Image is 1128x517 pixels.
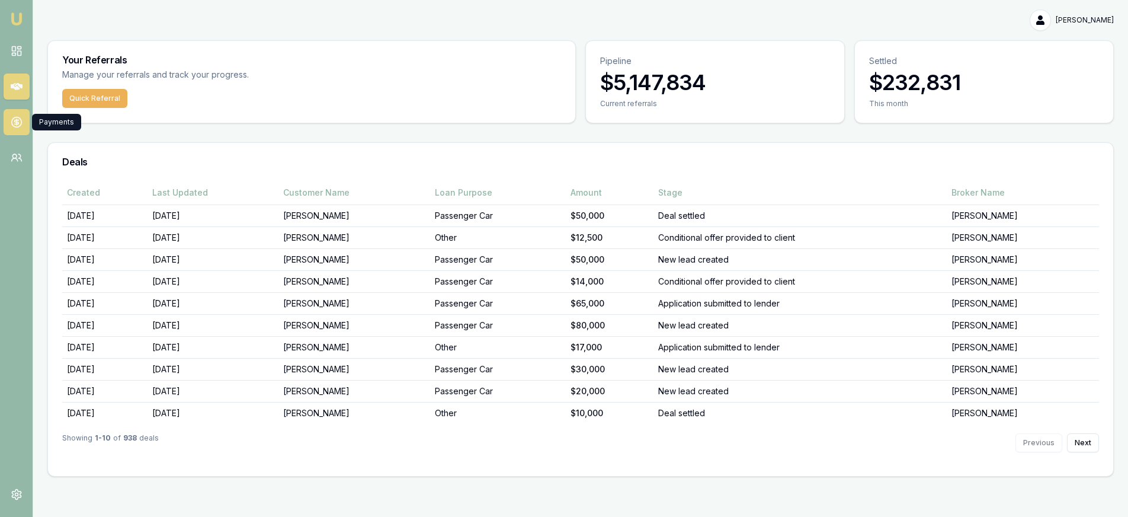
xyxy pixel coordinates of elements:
[653,226,947,248] td: Conditional offer provided to client
[571,407,649,419] div: $10,000
[62,205,148,226] td: [DATE]
[951,187,1094,199] div: Broker Name
[278,380,431,402] td: [PERSON_NAME]
[152,187,274,199] div: Last Updated
[653,270,947,292] td: Conditional offer provided to client
[653,292,947,314] td: Application submitted to lender
[653,205,947,226] td: Deal settled
[571,320,649,331] div: $80,000
[947,380,1099,402] td: [PERSON_NAME]
[278,248,431,270] td: [PERSON_NAME]
[278,336,431,358] td: [PERSON_NAME]
[62,314,148,336] td: [DATE]
[148,270,278,292] td: [DATE]
[62,89,127,108] button: Quick Referral
[947,248,1099,270] td: [PERSON_NAME]
[148,205,278,226] td: [DATE]
[278,314,431,336] td: [PERSON_NAME]
[653,248,947,270] td: New lead created
[947,358,1099,380] td: [PERSON_NAME]
[430,380,566,402] td: Passenger Car
[947,314,1099,336] td: [PERSON_NAME]
[62,157,1099,167] h3: Deals
[62,380,148,402] td: [DATE]
[62,55,561,65] h3: Your Referrals
[67,187,143,199] div: Created
[148,336,278,358] td: [DATE]
[430,314,566,336] td: Passenger Car
[571,187,649,199] div: Amount
[1056,15,1114,25] span: [PERSON_NAME]
[278,226,431,248] td: [PERSON_NAME]
[571,363,649,375] div: $30,000
[430,248,566,270] td: Passenger Car
[148,402,278,424] td: [DATE]
[430,226,566,248] td: Other
[947,402,1099,424] td: [PERSON_NAME]
[947,292,1099,314] td: [PERSON_NAME]
[430,292,566,314] td: Passenger Car
[62,358,148,380] td: [DATE]
[869,99,1099,108] div: This month
[430,402,566,424] td: Other
[62,292,148,314] td: [DATE]
[148,314,278,336] td: [DATE]
[947,205,1099,226] td: [PERSON_NAME]
[947,270,1099,292] td: [PERSON_NAME]
[148,248,278,270] td: [DATE]
[148,358,278,380] td: [DATE]
[435,187,561,199] div: Loan Purpose
[869,55,1099,67] p: Settled
[278,292,431,314] td: [PERSON_NAME]
[123,433,137,452] strong: 938
[947,226,1099,248] td: [PERSON_NAME]
[283,187,426,199] div: Customer Name
[947,336,1099,358] td: [PERSON_NAME]
[571,232,649,244] div: $12,500
[62,226,148,248] td: [DATE]
[62,402,148,424] td: [DATE]
[653,358,947,380] td: New lead created
[62,68,366,82] p: Manage your referrals and track your progress.
[32,114,81,130] div: Payments
[571,298,649,309] div: $65,000
[600,71,830,94] h3: $5,147,834
[430,270,566,292] td: Passenger Car
[571,254,649,266] div: $50,000
[653,336,947,358] td: Application submitted to lender
[148,292,278,314] td: [DATE]
[430,336,566,358] td: Other
[278,270,431,292] td: [PERSON_NAME]
[653,402,947,424] td: Deal settled
[1067,433,1099,452] button: Next
[571,210,649,222] div: $50,000
[62,248,148,270] td: [DATE]
[571,342,649,353] div: $17,000
[600,99,830,108] div: Current referrals
[571,385,649,397] div: $20,000
[653,314,947,336] td: New lead created
[9,12,24,26] img: emu-icon-u.png
[62,270,148,292] td: [DATE]
[278,358,431,380] td: [PERSON_NAME]
[430,205,566,226] td: Passenger Car
[653,380,947,402] td: New lead created
[278,402,431,424] td: [PERSON_NAME]
[869,71,1099,94] h3: $232,831
[62,336,148,358] td: [DATE]
[600,55,830,67] p: Pipeline
[62,433,159,452] div: Showing of deals
[430,358,566,380] td: Passenger Car
[278,205,431,226] td: [PERSON_NAME]
[148,226,278,248] td: [DATE]
[658,187,942,199] div: Stage
[571,276,649,288] div: $14,000
[148,380,278,402] td: [DATE]
[95,433,111,452] strong: 1 - 10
